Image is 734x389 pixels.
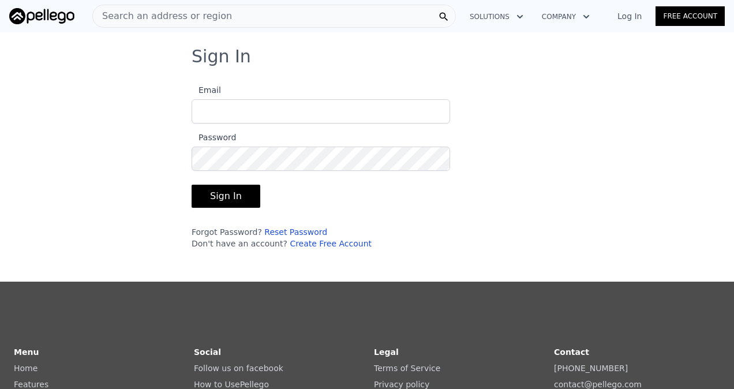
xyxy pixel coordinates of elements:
strong: Social [194,347,221,357]
span: Search an address or region [93,9,232,23]
button: Sign In [192,185,260,208]
h3: Sign In [192,46,542,67]
a: Features [14,380,48,389]
a: Follow us on facebook [194,364,283,373]
strong: Menu [14,347,39,357]
a: [PHONE_NUMBER] [554,364,628,373]
a: Terms of Service [374,364,440,373]
a: Reset Password [264,227,327,237]
span: Email [192,85,221,95]
a: contact@pellego.com [554,380,642,389]
a: Log In [604,10,656,22]
span: Password [192,133,236,142]
strong: Legal [374,347,399,357]
button: Company [533,6,599,27]
div: Forgot Password? Don't have an account? [192,226,450,249]
img: Pellego [9,8,74,24]
a: How to UsePellego [194,380,269,389]
a: Create Free Account [290,239,372,248]
input: Email [192,99,450,124]
a: Home [14,364,38,373]
a: Free Account [656,6,725,26]
input: Password [192,147,450,171]
a: Privacy policy [374,380,429,389]
strong: Contact [554,347,589,357]
button: Solutions [460,6,533,27]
